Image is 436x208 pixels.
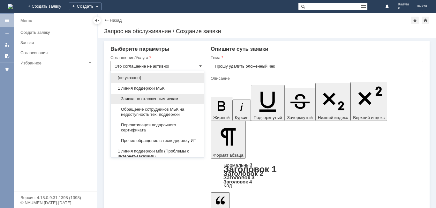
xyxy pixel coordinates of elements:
[251,85,284,121] button: Подчеркнутый
[223,175,254,180] a: Заголовок 3
[232,100,251,121] button: Курсив
[2,40,12,50] a: Мои заявки
[104,28,430,34] div: Запрос на обслуживание / Создание заявки
[398,6,409,10] span: 8
[20,40,93,45] div: Заявки
[115,75,200,80] span: [не указано]
[110,56,203,60] div: Соглашение/Услуга
[110,18,122,23] a: Назад
[350,82,387,121] button: Верхний индекс
[211,76,422,80] div: Описание
[318,115,348,120] span: Нижний индекс
[20,61,86,65] div: Избранное
[211,97,232,121] button: Жирный
[18,48,96,58] a: Согласования
[20,17,32,25] div: Меню
[223,164,277,174] a: Заголовок 1
[361,3,367,9] span: Расширенный поиск
[223,179,252,184] a: Заголовок 4
[69,3,101,10] div: Создать
[211,163,423,188] div: Формат абзаца
[115,149,200,159] span: 1 линия поддержки мбк (Проблемы с интернет-заказами)
[235,115,249,120] span: Курсив
[422,17,429,24] div: Сделать домашней страницей
[18,27,96,37] a: Создать заявку
[115,123,200,133] span: Переактивация подарочного сертификата
[2,28,12,38] a: Создать заявку
[211,121,246,159] button: Формат абзаца
[8,4,13,9] img: logo
[253,115,282,120] span: Подчеркнутый
[398,3,409,6] span: Калуга
[223,183,232,189] a: Код
[213,115,230,120] span: Жирный
[20,196,91,200] div: Версия: 4.18.0.9.31.1398 (1398)
[110,46,169,52] span: Выберите параметры
[8,4,13,9] a: Перейти на домашнюю страницу
[20,30,93,35] div: Создать заявку
[115,138,200,143] span: Прочие обращение в техподдержку ИТ
[223,170,263,177] a: Заголовок 2
[223,162,252,168] a: Нормальный
[315,83,351,121] button: Нижний индекс
[115,96,200,101] span: Заявка по отложенным чекам
[213,153,243,158] span: Формат абзаца
[211,46,268,52] span: Опишите суть заявки
[2,51,12,61] a: Мои согласования
[285,88,315,121] button: Зачеркнутый
[287,115,313,120] span: Зачеркнутый
[353,115,385,120] span: Верхний индекс
[20,201,91,205] div: © NAUMEN [DATE]-[DATE]
[115,86,200,91] span: 1 линия поддержки МБК
[211,56,422,60] div: Тема
[115,107,200,117] span: Обращение сотрудников МБК на недоступность тех. поддержки
[93,17,101,24] div: Скрыть меню
[18,38,96,48] a: Заявки
[20,50,93,55] div: Согласования
[411,17,419,24] div: Добавить в избранное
